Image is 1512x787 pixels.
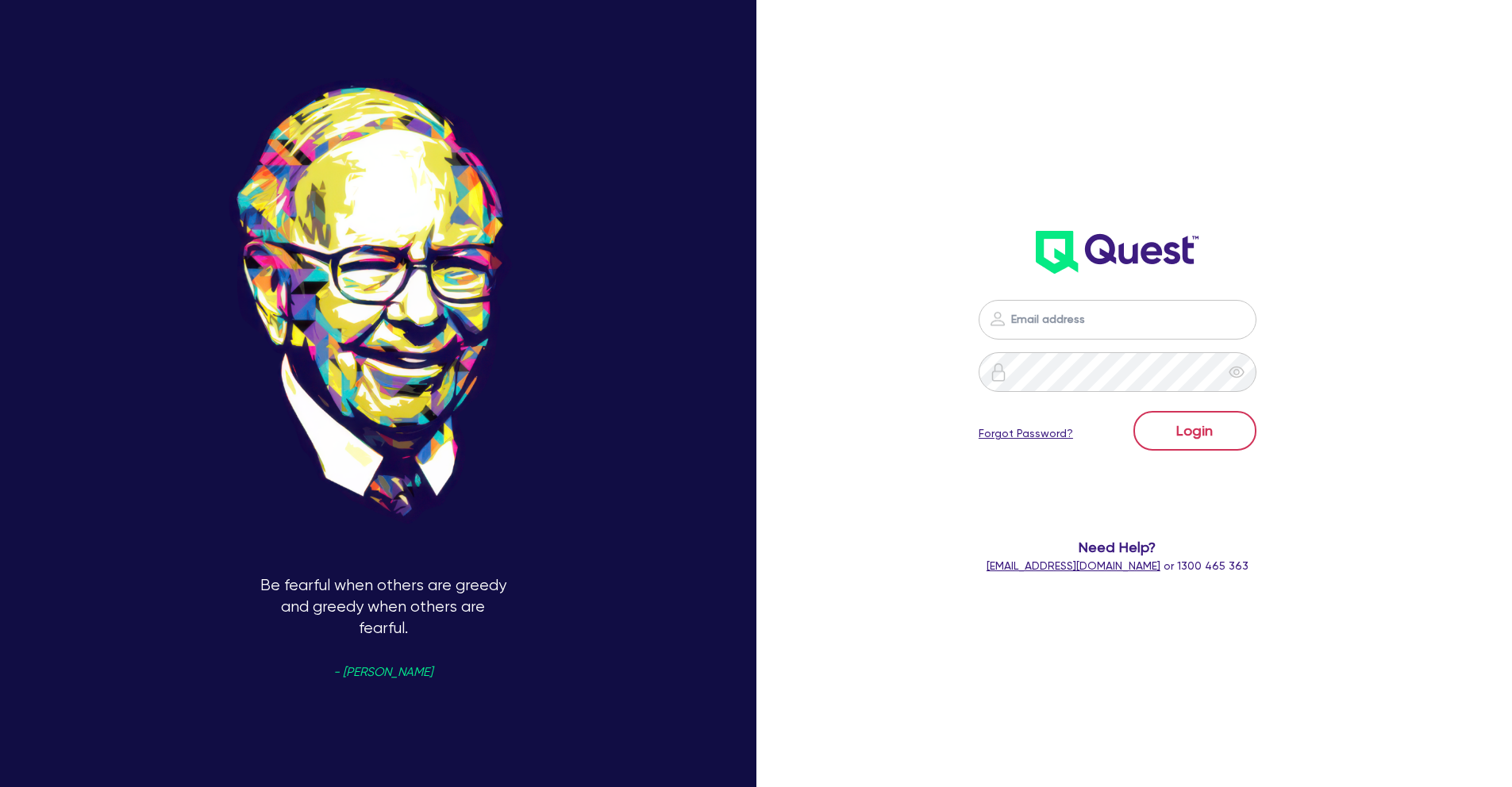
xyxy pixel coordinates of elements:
[987,559,1248,572] span: or 1300 465 363
[1133,411,1256,451] button: Login
[987,559,1160,572] a: [EMAIL_ADDRESS][DOMAIN_NAME]
[1036,231,1198,274] img: wH2k97JdezQIQAAAABJRU5ErkJggg==
[1229,364,1245,380] span: eye
[915,536,1321,558] span: Need Help?
[979,300,1256,340] input: Email address
[333,666,433,678] span: - [PERSON_NAME]
[989,363,1008,382] img: icon-password
[988,309,1007,328] img: icon-password
[979,425,1073,442] a: Forgot Password?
